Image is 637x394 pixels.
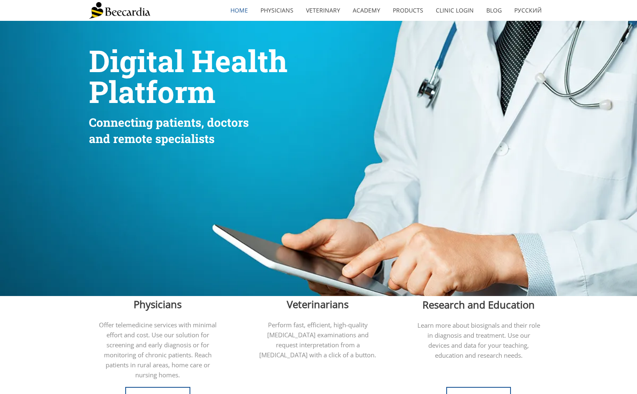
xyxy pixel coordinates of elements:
[89,41,288,80] span: Digital Health
[300,1,346,20] a: Veterinary
[346,1,387,20] a: Academy
[430,1,480,20] a: Clinic Login
[387,1,430,20] a: Products
[422,298,535,311] span: Research and Education
[224,1,254,20] a: home
[480,1,508,20] a: Blog
[259,321,376,359] span: Perform fast, efficient, high-quality [MEDICAL_DATA] examinations and request interpretation from...
[134,297,182,311] span: Physicians
[254,1,300,20] a: Physicians
[89,131,215,146] span: and remote specialists
[89,72,215,111] span: Platform
[287,297,349,311] span: Veterinarians
[508,1,548,20] a: Русский
[417,321,540,359] span: Learn more about biosignals and their role in diagnosis and treatment. Use our devices and data f...
[89,115,249,130] span: Connecting patients, doctors
[89,2,150,19] img: Beecardia
[99,321,217,379] span: Offer telemedicine services with minimal effort and cost. Use our solution for screening and earl...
